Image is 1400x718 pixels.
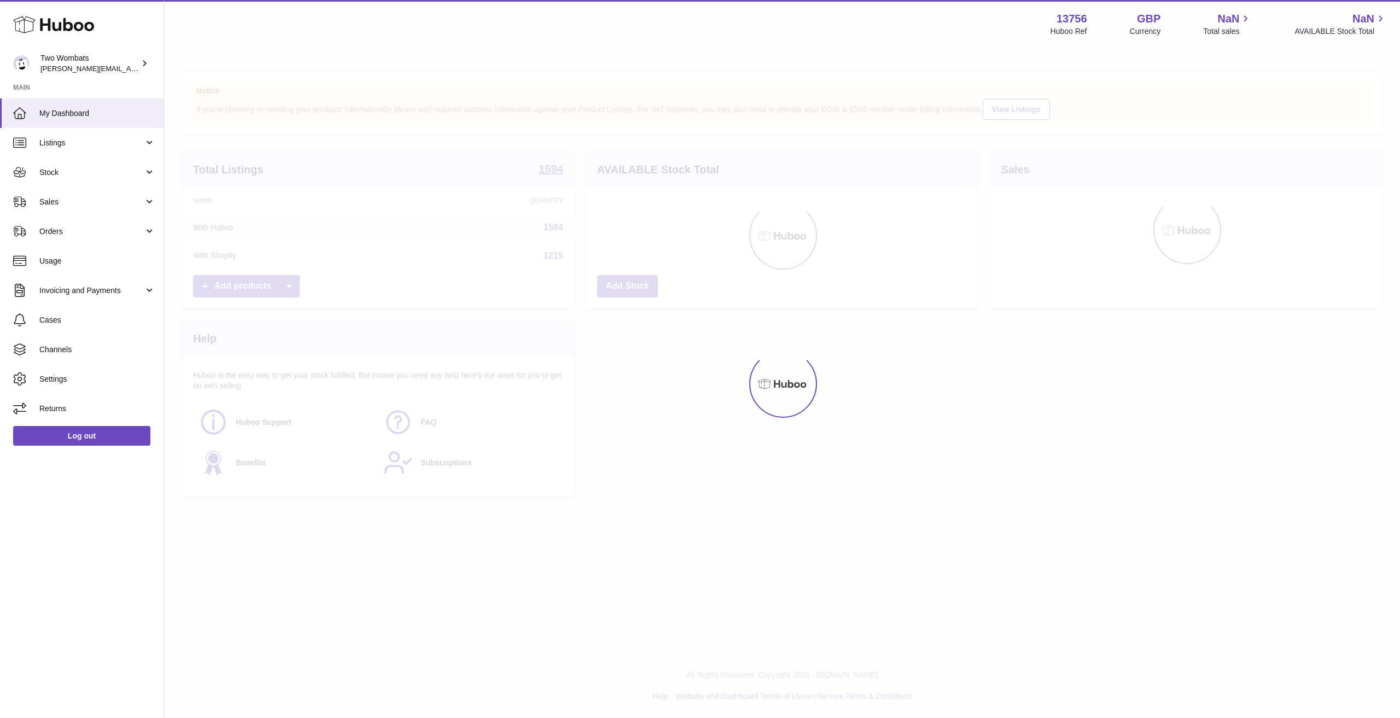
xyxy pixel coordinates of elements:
[39,404,155,414] span: Returns
[39,108,155,119] span: My Dashboard
[39,315,155,325] span: Cases
[39,285,144,296] span: Invoicing and Payments
[39,374,155,384] span: Settings
[1294,26,1387,37] span: AVAILABLE Stock Total
[1352,11,1374,26] span: NaN
[39,197,144,207] span: Sales
[13,55,30,72] img: alan@twowombats.com
[1294,11,1387,37] a: NaN AVAILABLE Stock Total
[40,64,219,73] span: [PERSON_NAME][EMAIL_ADDRESS][DOMAIN_NAME]
[39,138,144,148] span: Listings
[13,426,150,446] a: Log out
[39,226,144,237] span: Orders
[40,53,139,74] div: Two Wombats
[1130,26,1161,37] div: Currency
[39,167,144,178] span: Stock
[1051,26,1087,37] div: Huboo Ref
[1217,11,1239,26] span: NaN
[1057,11,1087,26] strong: 13756
[1203,26,1252,37] span: Total sales
[39,345,155,355] span: Channels
[1203,11,1252,37] a: NaN Total sales
[39,256,155,266] span: Usage
[1137,11,1160,26] strong: GBP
